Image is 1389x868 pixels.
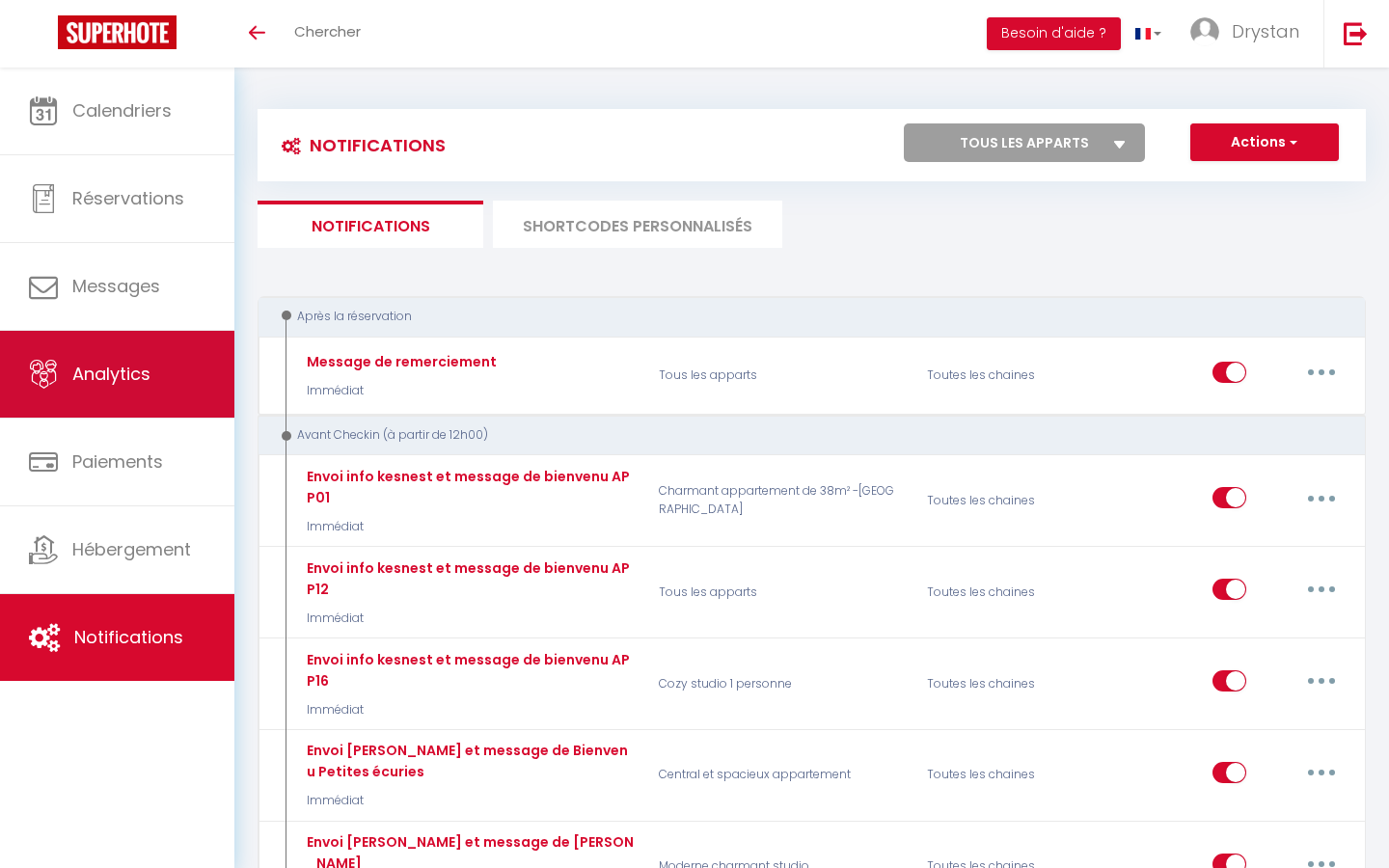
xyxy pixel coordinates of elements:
div: Toutes les chaines [914,347,1093,403]
div: Envoi info kesnest et message de bienvenu APP01 [302,466,634,508]
p: Immédiat [302,701,634,719]
p: Immédiat [302,610,634,628]
button: Actions [1190,123,1339,162]
img: logout [1344,21,1368,45]
div: Toutes les chaines [914,740,1093,810]
span: Notifications [74,625,183,649]
span: Hébergement [72,537,191,561]
div: Toutes les chaines [914,557,1093,628]
li: Notifications [258,201,483,248]
p: Cozy studio 1 personne [646,649,914,719]
p: Tous les apparts [646,557,914,628]
span: Calendriers [72,98,172,122]
span: Messages [72,274,160,298]
p: Charmant appartement de 38m² -[GEOGRAPHIC_DATA] [646,466,914,536]
button: Ouvrir le widget de chat LiveChat [15,8,73,66]
span: Analytics [72,362,150,386]
div: Envoi info kesnest et message de bienvenu APP12 [302,557,634,600]
div: Envoi [PERSON_NAME] et message de Bienvenu Petites écuries [302,740,634,782]
p: Immédiat [302,382,497,400]
p: Immédiat [302,792,634,810]
img: ... [1190,17,1219,46]
button: Besoin d'aide ? [987,17,1121,50]
p: Immédiat [302,518,634,536]
span: Chercher [294,21,361,41]
p: Tous les apparts [646,347,914,403]
div: Message de remerciement [302,351,497,372]
span: Drystan [1232,19,1299,43]
div: Après la réservation [276,308,1327,326]
div: Envoi info kesnest et message de bienvenu APP16 [302,649,634,692]
p: Central et spacieux appartement [646,740,914,810]
li: SHORTCODES PERSONNALISÉS [493,201,782,248]
span: Réservations [72,186,184,210]
div: Avant Checkin (à partir de 12h00) [276,426,1327,445]
div: Toutes les chaines [914,649,1093,719]
div: Toutes les chaines [914,466,1093,536]
h3: Notifications [272,123,446,167]
img: Super Booking [58,15,177,49]
span: Paiements [72,449,163,474]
